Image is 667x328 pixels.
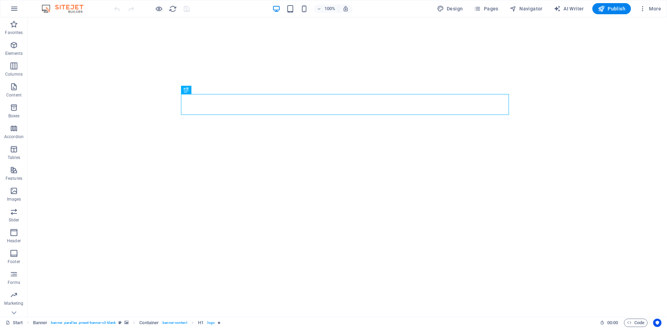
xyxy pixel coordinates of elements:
[434,3,466,14] button: Design
[206,319,215,327] span: . logo
[343,6,349,12] i: On resize automatically adjust zoom level to fit chosen device.
[6,176,22,181] p: Features
[600,319,618,327] h6: Session time
[168,5,177,13] button: reload
[139,319,159,327] span: Click to select. Double-click to edit
[8,155,20,160] p: Tables
[474,5,498,12] span: Pages
[4,301,23,306] p: Marketing
[162,319,187,327] span: . banner-content
[314,5,339,13] button: 100%
[7,196,21,202] p: Images
[169,5,177,13] i: Reload page
[6,319,23,327] a: Click to cancel selection. Double-click to open Pages
[510,5,543,12] span: Navigator
[324,5,336,13] h6: 100%
[8,280,20,285] p: Forms
[592,3,631,14] button: Publish
[4,134,24,140] p: Accordion
[8,259,20,264] p: Footer
[9,217,19,223] p: Slider
[40,5,92,13] img: Editor Logo
[6,92,22,98] p: Content
[217,321,221,325] i: Element contains an animation
[437,5,463,12] span: Design
[598,5,625,12] span: Publish
[33,319,221,327] nav: breadcrumb
[471,3,501,14] button: Pages
[50,319,116,327] span: . banner .parallax .preset-banner-v3-klank
[607,319,618,327] span: 00 00
[636,3,664,14] button: More
[624,319,648,327] button: Code
[124,321,129,325] i: This element contains a background
[7,238,21,244] p: Header
[8,113,20,119] p: Boxes
[198,319,204,327] span: Click to select. Double-click to edit
[551,3,587,14] button: AI Writer
[612,320,613,325] span: :
[118,321,122,325] i: This element is a customizable preset
[627,319,644,327] span: Code
[33,319,48,327] span: Click to select. Double-click to edit
[653,319,661,327] button: Usercentrics
[155,5,163,13] button: Click here to leave preview mode and continue editing
[639,5,661,12] span: More
[507,3,545,14] button: Navigator
[5,30,23,35] p: Favorites
[434,3,466,14] div: Design (Ctrl+Alt+Y)
[5,72,23,77] p: Columns
[554,5,584,12] span: AI Writer
[5,51,23,56] p: Elements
